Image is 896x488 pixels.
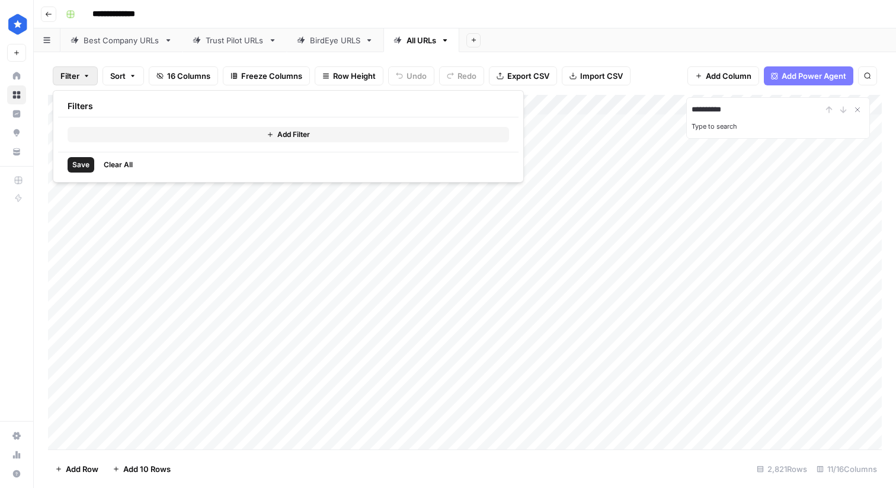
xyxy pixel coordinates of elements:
[167,70,210,82] span: 16 Columns
[105,460,178,479] button: Add 10 Rows
[388,66,434,85] button: Undo
[383,28,459,52] a: All URLs
[407,70,427,82] span: Undo
[104,160,133,170] span: Clear All
[752,460,812,479] div: 2,821 Rows
[687,66,759,85] button: Add Column
[99,157,137,173] button: Clear All
[7,66,26,85] a: Home
[7,85,26,104] a: Browse
[277,129,310,140] span: Add Filter
[407,34,436,46] div: All URLs
[123,463,171,475] span: Add 10 Rows
[223,66,310,85] button: Freeze Columns
[53,90,524,183] div: Filter
[68,127,509,142] button: Add Filter
[206,34,264,46] div: Trust Pilot URLs
[7,14,28,35] img: ConsumerAffairs Logo
[103,66,144,85] button: Sort
[439,66,484,85] button: Redo
[48,460,105,479] button: Add Row
[60,70,79,82] span: Filter
[84,34,159,46] div: Best Company URLs
[58,95,519,117] div: Filters
[7,123,26,142] a: Opportunities
[457,70,476,82] span: Redo
[315,66,383,85] button: Row Height
[110,70,126,82] span: Sort
[149,66,218,85] button: 16 Columns
[692,122,737,130] label: Type to search
[850,103,865,117] button: Close Search
[580,70,623,82] span: Import CSV
[7,142,26,161] a: Your Data
[66,463,98,475] span: Add Row
[183,28,287,52] a: Trust Pilot URLs
[706,70,751,82] span: Add Column
[310,34,360,46] div: BirdEye URLS
[7,104,26,123] a: Insights
[53,66,98,85] button: Filter
[333,70,376,82] span: Row Height
[60,28,183,52] a: Best Company URLs
[7,426,26,445] a: Settings
[562,66,631,85] button: Import CSV
[241,70,302,82] span: Freeze Columns
[68,157,94,173] button: Save
[7,9,26,39] button: Workspace: ConsumerAffairs
[489,66,557,85] button: Export CSV
[72,160,89,170] span: Save
[7,445,26,464] a: Usage
[782,70,846,82] span: Add Power Agent
[287,28,383,52] a: BirdEye URLS
[812,460,882,479] div: 11/16 Columns
[507,70,549,82] span: Export CSV
[7,464,26,483] button: Help + Support
[764,66,853,85] button: Add Power Agent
